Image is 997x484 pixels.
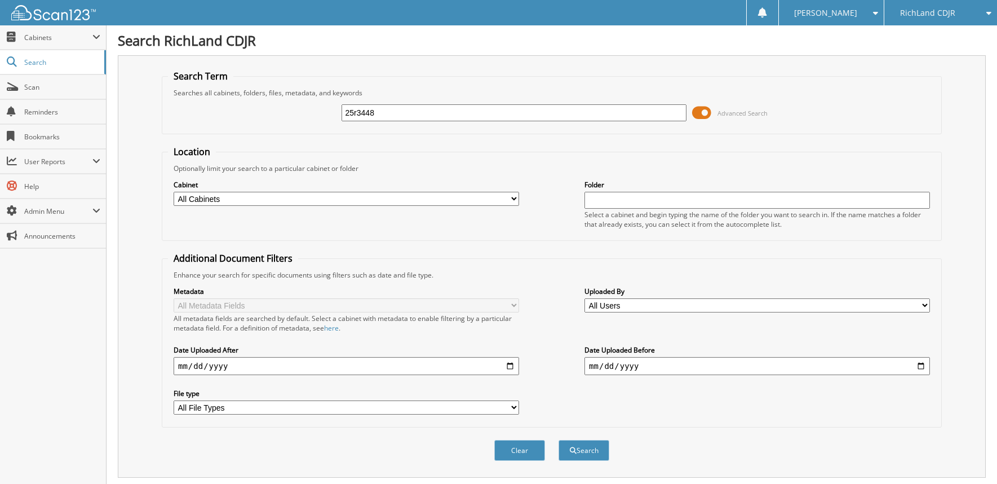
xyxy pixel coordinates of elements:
span: Advanced Search [717,109,768,117]
label: Date Uploaded Before [584,345,930,355]
div: Optionally limit your search to a particular cabinet or folder [168,164,936,173]
span: Announcements [24,231,100,241]
label: File type [174,389,519,398]
span: [PERSON_NAME] [794,10,857,16]
label: Metadata [174,287,519,296]
div: All metadata fields are searched by default. Select a cabinet with metadata to enable filtering b... [174,314,519,333]
img: scan123-logo-white.svg [11,5,96,20]
span: Help [24,182,100,191]
span: Cabinets [24,33,92,42]
div: Enhance your search for specific documents using filters such as date and file type. [168,270,936,280]
label: Folder [584,180,930,190]
button: Clear [494,440,545,461]
div: Select a cabinet and begin typing the name of the folder you want to search in. If the name match... [584,210,930,229]
legend: Location [168,146,216,158]
h1: Search RichLand CDJR [118,31,986,50]
input: start [174,357,519,375]
label: Cabinet [174,180,519,190]
span: Scan [24,82,100,92]
span: Bookmarks [24,132,100,142]
a: here [324,323,339,333]
label: Uploaded By [584,287,930,296]
legend: Search Term [168,70,233,82]
button: Search [559,440,609,461]
span: Admin Menu [24,206,92,216]
span: Reminders [24,107,100,117]
span: User Reports [24,157,92,166]
div: Searches all cabinets, folders, files, metadata, and keywords [168,88,936,98]
label: Date Uploaded After [174,345,519,355]
legend: Additional Document Filters [168,252,298,265]
input: end [584,357,930,375]
span: RichLand CDJR [900,10,955,16]
span: Search [24,58,99,67]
